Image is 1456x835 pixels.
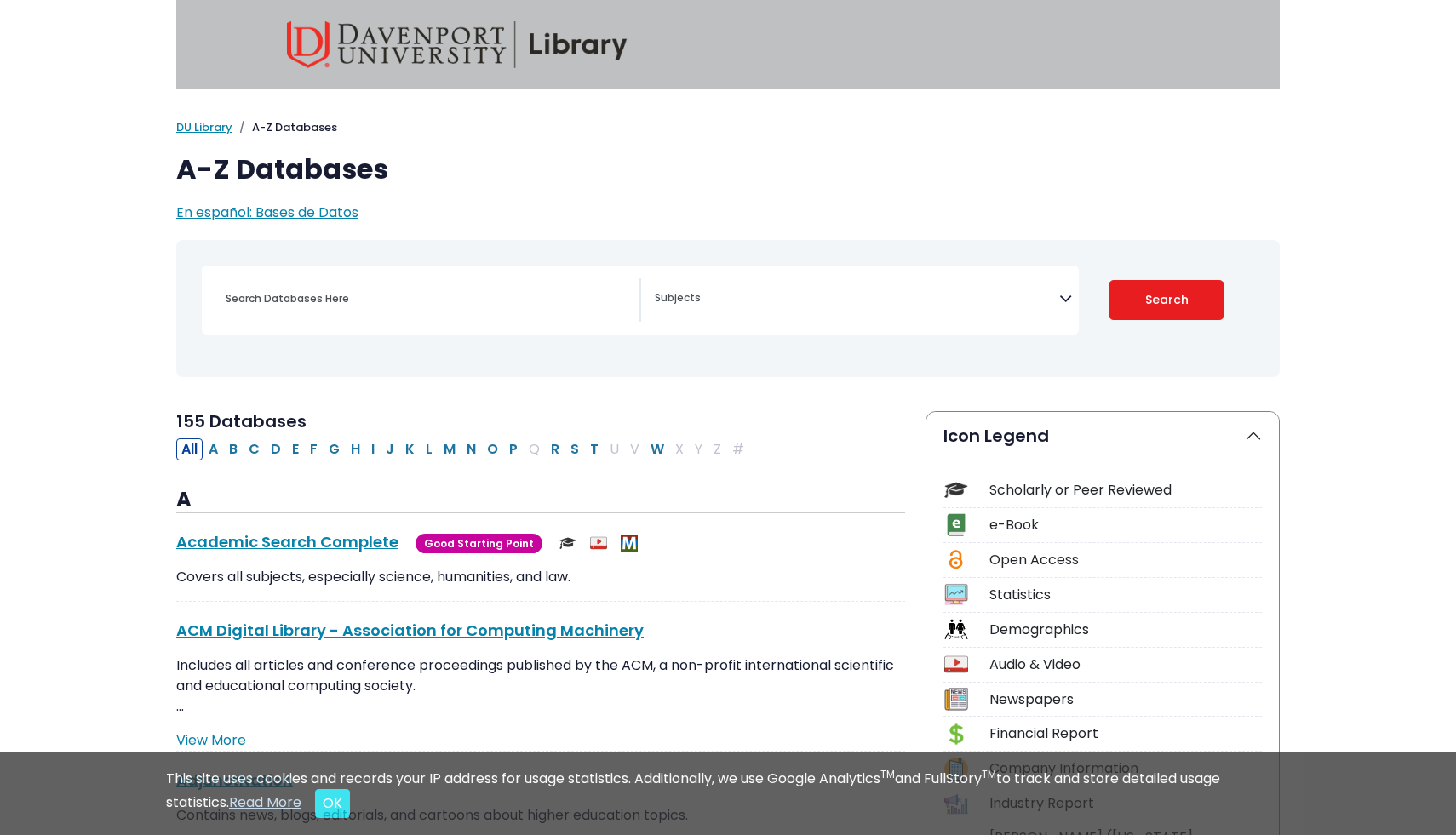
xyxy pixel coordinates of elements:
[176,620,644,641] a: ACM Digital Library - Association for Computing Machinery
[944,478,967,501] img: Icon Scholarly or Peer Reviewed
[590,535,607,552] img: Audio & Video
[400,438,420,460] button: Filter Results K
[381,438,399,460] button: Filter Results J
[546,438,565,460] button: Filter Results R
[287,21,628,68] img: Davenport University Library
[176,409,307,433] span: 155 Databases
[416,534,542,553] span: Good Starting Point
[944,618,967,641] img: Icon Demographics
[645,438,669,460] button: Filter Results W
[366,438,380,460] button: Filter Results I
[944,723,967,746] img: Icon Financial Report
[655,293,1059,306] textarea: Search
[585,438,604,460] button: Filter Results T
[989,550,1262,570] div: Open Access
[229,792,301,812] a: Read More
[176,203,358,222] a: En español: Bases de Datos
[944,688,967,711] img: Icon Newspapers
[244,438,265,460] button: Filter Results C
[166,769,1290,818] div: This site uses cookies and records your IP address for usage statistics. Additionally, we use Goo...
[989,723,1262,744] div: Financial Report
[176,153,1280,186] h1: A-Z Databases
[346,438,365,460] button: Filter Results H
[989,689,1262,710] div: Newspapers
[215,286,639,311] input: Search database by title or keyword
[945,548,966,571] img: Icon Open Access
[880,767,895,781] sup: TM
[315,789,350,818] button: Close
[944,583,967,606] img: Icon Statistics
[176,488,905,513] h3: A
[989,655,1262,675] div: Audio & Video
[176,119,1280,136] nav: breadcrumb
[439,438,461,460] button: Filter Results M
[176,438,751,458] div: Alpha-list to filter by first letter of database name
[989,480,1262,500] div: Scholarly or Peer Reviewed
[176,730,246,750] a: View More
[926,412,1279,460] button: Icon Legend
[421,438,438,460] button: Filter Results L
[989,620,1262,640] div: Demographics
[982,767,996,781] sup: TM
[176,119,232,135] a: DU Library
[176,655,905,717] p: Includes all articles and conference proceedings published by the ACM, a non-profit international...
[324,438,345,460] button: Filter Results G
[232,119,337,136] li: A-Z Databases
[944,513,967,536] img: Icon e-Book
[287,438,304,460] button: Filter Results E
[176,240,1280,377] nav: Search filters
[305,438,323,460] button: Filter Results F
[559,535,576,552] img: Scholarly or Peer Reviewed
[1109,280,1225,320] button: Submit for Search Results
[176,567,905,587] p: Covers all subjects, especially science, humanities, and law.
[989,585,1262,605] div: Statistics
[565,438,584,460] button: Filter Results S
[989,515,1262,535] div: e-Book
[224,438,243,460] button: Filter Results B
[944,653,967,676] img: Icon Audio & Video
[482,438,503,460] button: Filter Results O
[266,438,286,460] button: Filter Results D
[461,438,481,460] button: Filter Results N
[504,438,523,460] button: Filter Results P
[176,438,203,460] button: All
[176,531,398,552] a: Academic Search Complete
[621,535,638,552] img: MeL (Michigan electronic Library)
[203,438,223,460] button: Filter Results A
